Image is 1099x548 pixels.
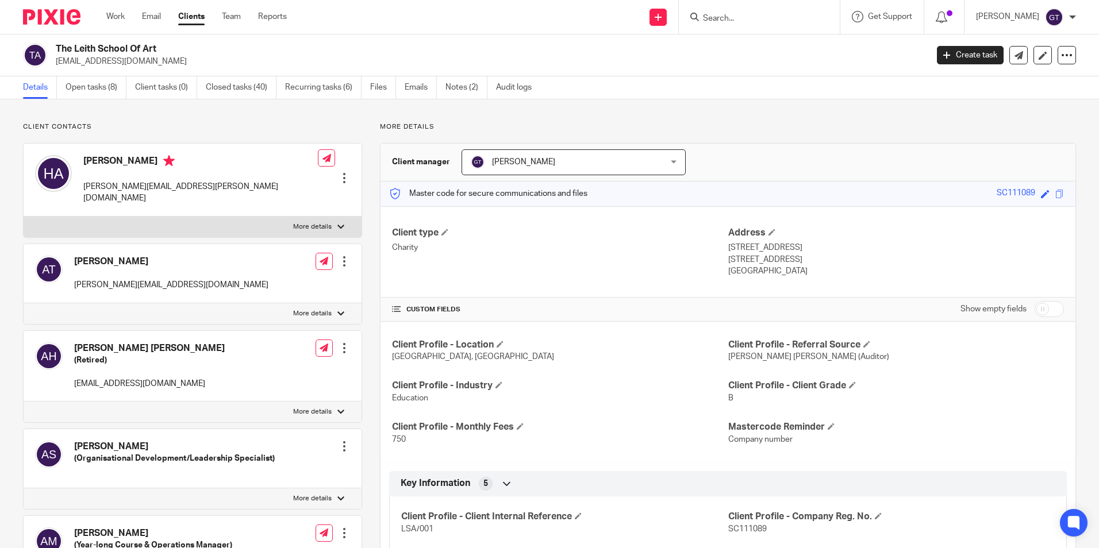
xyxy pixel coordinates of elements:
h5: (Retired) [74,354,225,366]
a: Recurring tasks (6) [285,76,362,99]
p: Master code for secure communications and files [389,188,587,199]
p: More details [293,309,332,318]
label: Show empty fields [960,303,1027,315]
h4: CUSTOM FIELDS [392,305,728,314]
p: More details [293,222,332,231]
img: svg%3E [23,43,47,67]
h4: Client Profile - Company Reg. No. [728,511,1055,523]
a: Audit logs [496,76,540,99]
a: Reports [258,11,287,22]
i: Primary [163,155,175,167]
span: 750 [392,435,406,443]
img: svg%3E [35,441,63,468]
h4: Client Profile - Client Internal Reference [401,511,728,523]
a: Clients [178,11,205,22]
a: Create task [937,46,1004,64]
span: [GEOGRAPHIC_DATA], [GEOGRAPHIC_DATA] [392,353,554,361]
p: [PERSON_NAME][EMAIL_ADDRESS][PERSON_NAME][DOMAIN_NAME] [83,181,318,204]
img: svg%3E [35,256,63,283]
h4: Address [728,227,1064,239]
a: Details [23,76,57,99]
span: B [728,394,733,402]
p: Client contacts [23,122,362,132]
span: Company number [728,435,793,443]
span: [PERSON_NAME] [PERSON_NAME] (Auditor) [728,353,889,361]
h2: The Leith School Of Art [56,43,747,55]
h5: (Organisational Development/Leadership Specialist) [74,453,275,464]
a: Files [370,76,396,99]
h4: Client Profile - Referral Source [728,339,1064,351]
p: [STREET_ADDRESS] [728,242,1064,253]
h4: [PERSON_NAME] [74,441,275,453]
a: Team [222,11,241,22]
p: [EMAIL_ADDRESS][DOMAIN_NAME] [74,378,225,389]
h4: Client type [392,227,728,239]
h4: [PERSON_NAME] [74,527,268,539]
img: svg%3E [35,342,63,370]
p: [PERSON_NAME][EMAIL_ADDRESS][DOMAIN_NAME] [74,279,268,291]
span: Key Information [401,477,470,489]
p: More details [293,407,332,416]
h4: [PERSON_NAME] [83,155,318,169]
p: [STREET_ADDRESS] [728,254,1064,265]
a: Closed tasks (40) [206,76,276,99]
p: Charity [392,242,728,253]
a: Notes (2) [445,76,487,99]
span: SC111089 [728,525,767,533]
span: 5 [483,478,488,489]
span: Education [392,394,428,402]
span: [PERSON_NAME] [492,158,555,166]
p: [PERSON_NAME] [976,11,1039,22]
a: Open tasks (8) [66,76,126,99]
img: svg%3E [471,155,485,169]
h4: Mastercode Reminder [728,421,1064,433]
img: Pixie [23,9,80,25]
img: svg%3E [35,155,72,192]
input: Search [702,14,805,24]
a: Emails [405,76,437,99]
h4: Client Profile - Location [392,339,728,351]
p: [GEOGRAPHIC_DATA] [728,265,1064,277]
a: Work [106,11,125,22]
a: Email [142,11,161,22]
a: Client tasks (0) [135,76,197,99]
h4: [PERSON_NAME] [PERSON_NAME] [74,342,225,354]
div: SC111089 [997,187,1035,200]
p: More details [293,494,332,503]
span: Get Support [868,13,912,21]
img: svg%3E [1045,8,1063,26]
h4: [PERSON_NAME] [74,256,268,268]
p: More details [380,122,1076,132]
span: LSA/001 [401,525,433,533]
h4: Client Profile - Industry [392,380,728,392]
h4: Client Profile - Client Grade [728,380,1064,392]
p: [EMAIL_ADDRESS][DOMAIN_NAME] [56,56,920,67]
h4: Client Profile - Monthly Fees [392,421,728,433]
h3: Client manager [392,156,450,168]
